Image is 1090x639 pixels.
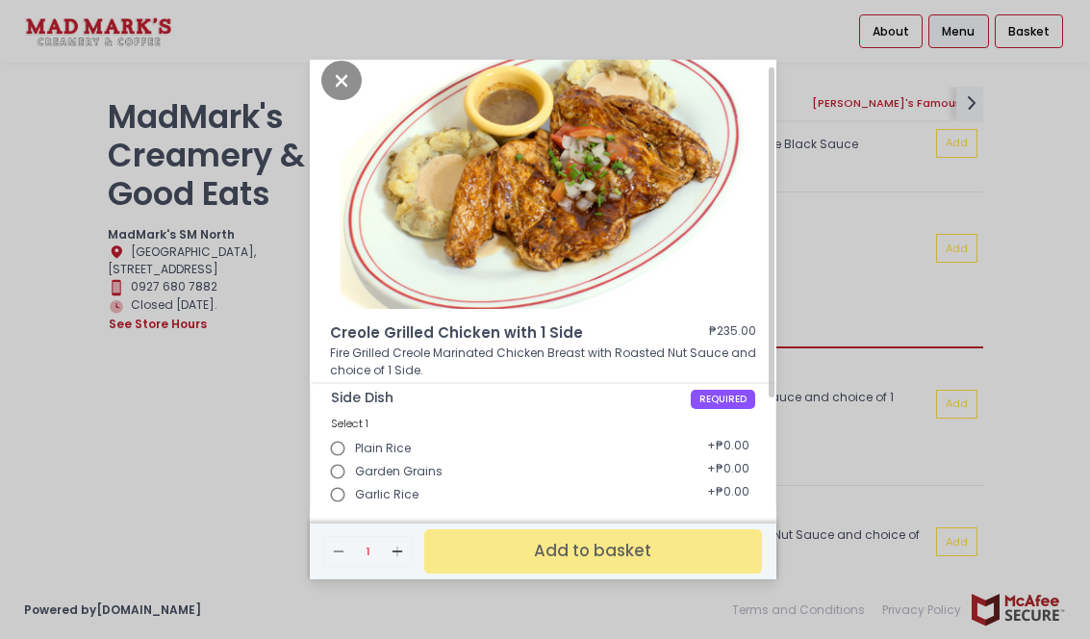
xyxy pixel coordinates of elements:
div: ₱235.00 [709,322,756,345]
div: + ₱0.00 [701,477,755,512]
span: REQUIRED [691,390,755,409]
span: Plain Rice [355,440,411,457]
p: Fire Grilled Creole Marinated Chicken Breast with Roasted Nut Sauce and choice of 1 Side. [330,345,756,379]
div: + ₱0.00 [701,454,755,489]
span: Select 1 [331,416,368,431]
button: Add to basket [424,529,762,573]
div: + ₱0.00 [701,500,755,535]
span: Garlic Rice [355,486,418,503]
span: Creole Grilled Chicken with 1 Side [330,322,649,345]
span: Garden Grains [355,463,443,480]
div: + ₱0.00 [701,431,755,466]
img: Creole Grilled Chicken with 1 Side [310,47,776,309]
span: Side Dish [331,390,691,406]
button: Close [321,70,362,89]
